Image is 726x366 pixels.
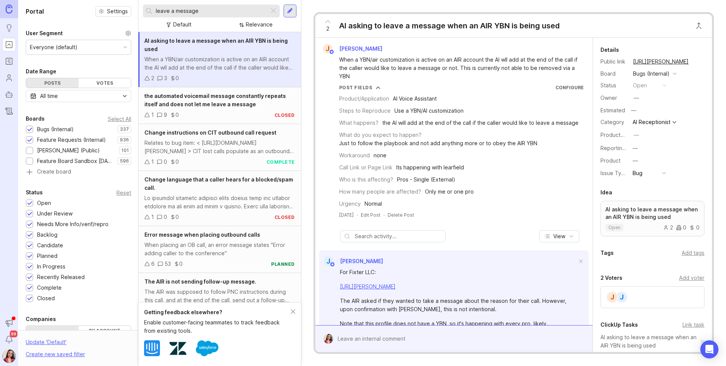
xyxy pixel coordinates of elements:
p: open [608,225,621,231]
span: Change language that a caller hears for a blocked/spam call. [144,176,293,191]
img: Canny Home [6,5,12,13]
div: 6 [151,260,155,268]
div: When placing an OB call, an error message states "Error adding caller to the conference" [144,241,295,257]
a: AI asking to leave a message when an AIR YBN is being usedopen200 [600,201,704,236]
div: Normal [365,200,382,208]
a: [URL][PERSON_NAME] [631,57,691,67]
div: Add voter [679,274,704,282]
div: Delete Post [388,212,414,218]
img: Intercom logo [144,340,160,356]
div: Getting feedback elsewhere? [144,308,291,316]
div: — [634,94,639,102]
div: Tags [600,248,614,257]
div: Date Range [26,67,56,76]
div: 0 [175,74,179,82]
div: Complete [37,284,62,292]
a: Changelog [2,104,16,118]
div: Pros - Single (External) [397,175,455,184]
div: 0 [175,213,179,221]
div: Update ' Default ' [26,338,67,350]
div: 0 [164,213,167,221]
img: Zendesk logo [169,340,186,357]
div: · [383,212,385,218]
div: 0 [175,111,179,119]
img: member badge [329,49,334,55]
span: [PERSON_NAME] [340,258,383,264]
div: What happens? [339,119,379,127]
div: the AI will add at the end of the call if the caller would like to leave a message [382,119,579,127]
input: Search activity... [355,232,442,240]
label: Product [600,157,621,164]
div: — [633,157,638,165]
div: Votes [79,78,131,88]
div: — [633,144,638,152]
div: — [634,131,639,139]
h1: Portal [26,7,44,16]
div: Use a YBN/AI customization [394,107,464,115]
span: Settings [107,8,128,15]
span: [PERSON_NAME] [339,45,382,52]
div: For Fixter LLC: [340,268,577,276]
div: How many people are affected? [339,188,421,196]
a: AI asking to leave a message when an AIR YBN is being usedWhen a YBN/air customization is active ... [138,32,301,87]
button: Announcements [2,316,16,330]
a: J[PERSON_NAME] [318,44,388,54]
a: [DATE] [339,212,354,218]
div: complete [267,159,295,165]
button: Post Fields [339,84,381,91]
div: Public link [600,57,627,66]
div: Everyone (default) [30,43,78,51]
div: 2 Voters [600,273,622,282]
div: 3 [164,74,167,82]
div: Select All [108,117,131,121]
div: 0 [175,158,179,166]
div: Only me or one pro [425,188,474,196]
span: The AIR is not sending follow-up message. [144,278,256,285]
div: The AIR asked if they wanted to take a message about the reason for their call. However, upon con... [340,297,577,313]
div: Its happening with learfield [396,163,464,172]
label: Reporting Team [600,145,641,151]
div: Just to follow the playbook and not add anything more or to obey the AIR YBN [339,139,537,147]
div: Needs More Info/verif/repro [37,220,109,228]
div: J [323,44,333,54]
div: Relates to bug item: < [URL][DOMAIN_NAME][PERSON_NAME] > CIT lost calls populate as an outbound c... [144,139,295,155]
div: planned [271,261,295,267]
a: Change language that a caller hears for a blocked/spam call.Lo ipsumdol sitametc adipisci elits d... [138,171,301,226]
div: When a YBN/air customization is active on an AIR account the AI wll add at the end of the call if... [144,55,295,72]
div: Boards [26,114,45,123]
span: Error message when placing outbound calls [144,231,260,238]
div: Open Intercom Messenger [700,340,718,358]
span: the automated voicemail message constantly repeats itself and does not let me leave a message [144,93,286,107]
div: Category [600,118,627,126]
button: Close button [691,18,706,33]
img: Zuleica Garcia [2,349,16,363]
div: open [633,81,647,90]
div: Steps to Reproduce [339,107,391,115]
div: [PERSON_NAME] (Public) [37,146,100,155]
div: 2 [151,74,154,82]
p: 936 [120,137,129,143]
div: AI asking to leave a message when an AIR YBN is being used [339,20,560,31]
div: Lo ipsumdol sitametc adipisci elits doeius temp inc utlabor etdolore ma ali enim ad minim v quisn... [144,194,295,211]
div: Status [600,81,627,90]
div: Feature Board Sandbox [DATE] [37,157,114,165]
div: Create new saved filter [26,350,85,358]
div: What do you expect to happen? [339,131,422,139]
div: Reset [116,191,131,195]
label: By account owner [79,326,131,341]
button: View [539,230,579,242]
input: Search... [156,7,266,15]
div: Board [600,70,627,78]
a: Create board [26,169,131,176]
button: ProductboardID [631,130,641,140]
div: Bugs (Internal) [37,125,74,133]
div: 0 [179,260,183,268]
div: 2 [663,225,673,230]
span: View [553,233,565,240]
a: Change instructions on CIT outbound call requestRelates to bug item: < [URL][DOMAIN_NAME][PERSON_... [138,124,301,171]
button: Settings [95,6,131,17]
div: ClickUp Tasks [600,320,638,329]
div: Product/Application [339,95,389,103]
